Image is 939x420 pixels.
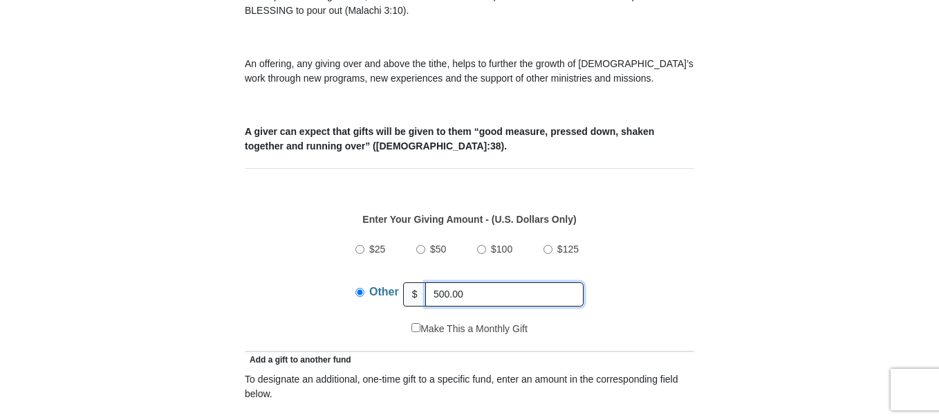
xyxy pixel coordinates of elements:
[411,322,528,336] label: Make This a Monthly Gift
[369,286,399,298] span: Other
[245,355,351,365] span: Add a gift to another fund
[245,126,654,152] b: A giver can expect that gifts will be given to them “good measure, pressed down, shaken together ...
[425,282,584,307] input: Other Amount
[491,244,512,255] span: $100
[245,372,694,401] div: To designate an additional, one-time gift to a specific fund, enter an amount in the correspondin...
[411,323,420,332] input: Make This a Monthly Gift
[557,244,579,255] span: $125
[430,244,446,255] span: $50
[362,214,576,225] strong: Enter Your Giving Amount - (U.S. Dollars Only)
[369,244,385,255] span: $25
[245,57,694,86] p: An offering, any giving over and above the tithe, helps to further the growth of [DEMOGRAPHIC_DAT...
[403,282,427,307] span: $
